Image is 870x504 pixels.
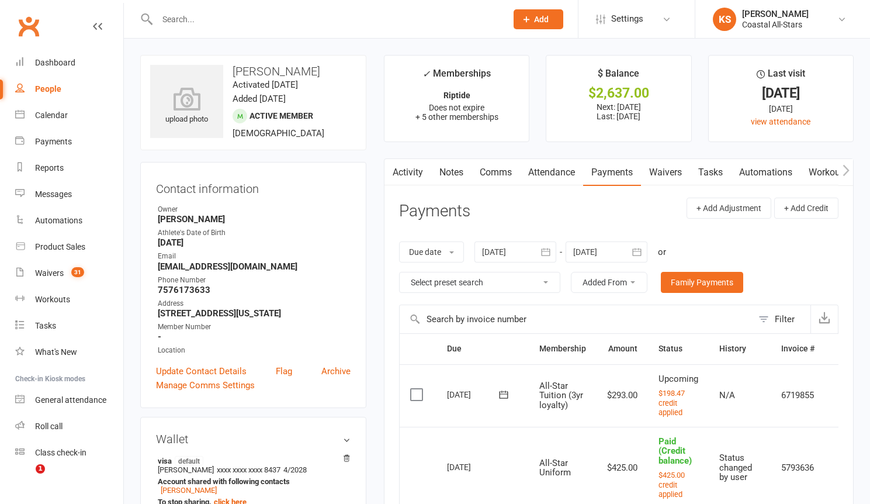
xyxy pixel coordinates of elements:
[15,339,123,365] a: What's New
[719,102,843,115] div: [DATE]
[658,388,698,417] button: $198.47 credit applied
[15,413,123,440] a: Roll call
[753,305,810,333] button: Filter
[158,477,345,486] strong: Account shared with following contacts
[690,159,731,186] a: Tasks
[15,234,123,260] a: Product Sales
[249,111,313,120] span: Active member
[233,128,324,139] span: [DEMOGRAPHIC_DATA]
[687,198,771,219] button: + Add Adjustment
[156,378,255,392] a: Manage Comms Settings
[15,313,123,339] a: Tasks
[529,334,597,364] th: Membership
[158,204,351,215] div: Owner
[719,87,843,99] div: [DATE]
[321,364,351,378] a: Archive
[175,456,203,465] span: default
[35,395,106,405] div: General attendance
[520,159,583,186] a: Attendance
[15,155,123,181] a: Reports
[443,91,470,100] strong: Riptide
[217,465,280,474] span: xxxx xxxx xxxx 8437
[658,470,698,499] button: $425.00 credit applied
[35,422,63,431] div: Roll call
[709,334,771,364] th: History
[35,268,64,278] div: Waivers
[429,103,484,112] span: Does not expire
[161,486,217,495] a: [PERSON_NAME]
[774,198,838,219] button: + Add Credit
[35,58,75,67] div: Dashboard
[283,465,307,474] span: 4/2028
[757,66,805,87] div: Last visit
[158,251,351,262] div: Email
[384,159,431,186] a: Activity
[597,334,648,364] th: Amount
[15,76,123,102] a: People
[158,227,351,239] div: Athlete's Date of Birth
[447,458,501,476] div: [DATE]
[158,214,351,225] strong: [PERSON_NAME]
[15,50,123,76] a: Dashboard
[731,159,800,186] a: Automations
[658,471,685,499] small: $425.00 credit applied
[436,334,529,364] th: Due
[399,202,470,220] h3: Payments
[158,345,351,356] div: Location
[447,385,501,403] div: [DATE]
[35,216,82,225] div: Automations
[742,9,809,19] div: [PERSON_NAME]
[158,285,351,295] strong: 7576173633
[35,189,72,199] div: Messages
[35,347,77,357] div: What's New
[158,275,351,286] div: Phone Number
[15,181,123,208] a: Messages
[15,440,123,466] a: Class kiosk mode
[400,305,753,333] input: Search by invoice number
[150,65,356,78] h3: [PERSON_NAME]
[598,66,639,87] div: $ Balance
[399,241,464,263] button: Due date
[35,137,72,146] div: Payments
[775,312,795,326] div: Filter
[539,381,583,410] span: All-Star Tuition (3yr loyalty)
[35,448,86,457] div: Class check-in
[658,436,692,466] span: Paid (Credit balance)
[658,245,666,259] div: or
[276,364,292,378] a: Flag
[158,308,351,319] strong: [STREET_ADDRESS][US_STATE]
[158,237,351,248] strong: [DATE]
[658,374,698,384] span: Upcoming
[35,163,64,172] div: Reports
[35,295,70,304] div: Workouts
[158,332,351,342] strong: -
[158,322,351,333] div: Member Number
[35,84,61,94] div: People
[557,102,680,121] p: Next: [DATE] Last: [DATE]
[156,433,351,446] h3: Wallet
[431,159,472,186] a: Notes
[71,267,84,277] span: 31
[597,364,648,427] td: $293.00
[472,159,520,186] a: Comms
[150,87,223,126] div: upload photo
[233,94,286,104] time: Added [DATE]
[583,159,641,186] a: Payments
[12,464,40,492] iframe: Intercom live chat
[534,15,549,24] span: Add
[35,242,85,251] div: Product Sales
[742,19,809,30] div: Coastal All-Stars
[571,272,647,293] button: Added From
[158,261,351,272] strong: [EMAIL_ADDRESS][DOMAIN_NAME]
[15,208,123,234] a: Automations
[14,12,43,41] a: Clubworx
[648,334,709,364] th: Status
[422,66,491,88] div: Memberships
[233,80,298,90] time: Activated [DATE]
[771,364,825,427] td: 6719855
[156,364,247,378] a: Update Contact Details
[771,334,825,364] th: Invoice #
[514,9,563,29] button: Add
[641,159,690,186] a: Waivers
[156,178,351,195] h3: Contact information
